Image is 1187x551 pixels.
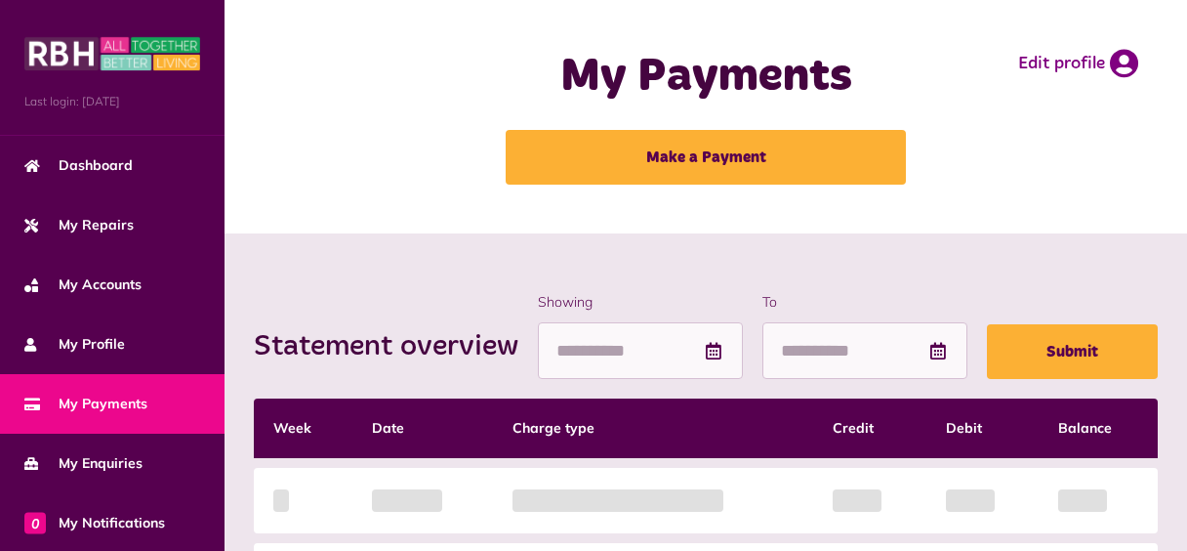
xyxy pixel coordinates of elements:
span: My Payments [24,394,147,414]
span: 0 [24,512,46,533]
span: My Enquiries [24,453,143,474]
span: My Accounts [24,275,142,295]
img: MyRBH [24,34,200,73]
h1: My Payments [485,49,927,106]
span: My Notifications [24,513,165,533]
span: Dashboard [24,155,133,176]
span: My Profile [24,334,125,355]
a: Edit profile [1018,49,1138,78]
span: Last login: [DATE] [24,93,200,110]
span: My Repairs [24,215,134,235]
a: Make a Payment [506,130,906,185]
